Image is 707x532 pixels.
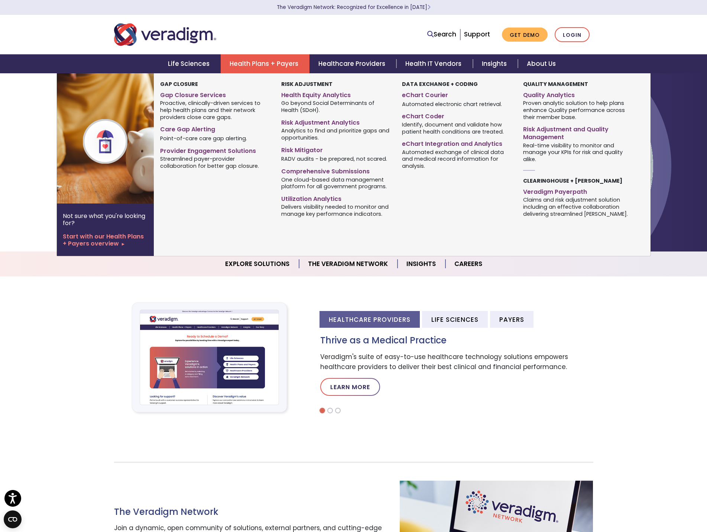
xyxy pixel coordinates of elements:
[523,89,633,99] a: Quality Analytics
[277,4,431,11] a: The Veradigm Network: Recognized for Excellence in [DATE]Learn More
[281,203,391,218] span: Delivers visibility needed to monitor and manage key performance indicators.
[427,29,456,39] a: Search
[114,22,216,47] img: Veradigm logo
[490,311,534,328] li: Payers
[281,89,391,99] a: Health Equity Analytics
[402,148,512,170] span: Automated exchange of clinical data and medical record information for analysis.
[523,196,633,218] span: Claims and risk adjustment solution including an effective collaboration delivering streamlined [...
[281,176,391,190] span: One cloud-based data management platform for all government programs.
[281,155,387,163] span: RADV audits - be prepared, not scared.
[396,54,473,73] a: Health IT Vendors
[281,144,391,154] a: Risk Mitigator
[427,4,431,11] span: Learn More
[114,507,389,517] h3: The Veradigm Network
[281,116,391,127] a: Risk Adjustment Analytics
[320,352,593,372] p: Veradigm's suite of easy-to-use healthcare technology solutions empowers healthcare providers to ...
[518,54,565,73] a: About Us
[281,192,391,203] a: Utilization Analytics
[320,311,420,328] li: Healthcare Providers
[402,89,512,99] a: eChart Courier
[63,233,148,247] a: Start with our Health Plans + Payers overview
[320,378,380,396] a: Learn More
[221,54,309,73] a: Health Plans + Payers
[320,335,593,346] h3: Thrive as a Medical Practice
[159,54,221,73] a: Life Sciences
[555,27,590,42] a: Login
[402,110,512,121] a: eChart Coder
[281,127,391,141] span: Analytics to find and prioritize gaps and opportunities.
[309,54,396,73] a: Healthcare Providers
[523,177,622,185] strong: Clearinghouse + [PERSON_NAME]
[160,155,270,170] span: Streamlined payer-provider collaboration for better gap closure.
[523,185,633,196] a: Veradigm Payerpath
[160,89,270,99] a: Gap Closure Services
[402,100,502,108] span: Automated electronic chart retrieval.
[402,121,512,135] span: Identify, document and validate how patient health conditions are treated.
[502,28,548,42] a: Get Demo
[523,80,588,88] strong: Quality Management
[281,99,391,114] span: Go beyond Social Determinants of Health (SDoH).
[402,80,478,88] strong: Data Exchange + Coding
[398,254,445,273] a: Insights
[281,80,333,88] strong: Risk Adjustment
[402,137,512,148] a: eChart Integration and Analytics
[523,123,633,141] a: Risk Adjustment and Quality Management
[299,254,398,273] a: The Veradigm Network
[160,144,270,155] a: Provider Engagement Solutions
[160,99,270,121] span: Proactive, clinically-driven services to help health plans and their network providers close care...
[281,165,391,176] a: Comprehensive Submissions
[464,30,490,39] a: Support
[422,311,488,328] li: Life Sciences
[523,141,633,163] span: Real-time visibility to monitor and manage your KPIs for risk and quality alike.
[160,123,270,134] a: Care Gap Alerting
[57,73,176,203] img: Health Plan Payers
[160,80,198,88] strong: Gap Closure
[63,212,148,227] p: Not sure what you're looking for?
[4,510,22,528] button: Open CMP widget
[216,254,299,273] a: Explore Solutions
[160,135,247,142] span: Point-of-care care gap alerting.
[523,99,633,121] span: Proven analytic solution to help plans enhance Quality performance across their member base.
[473,54,518,73] a: Insights
[445,254,491,273] a: Careers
